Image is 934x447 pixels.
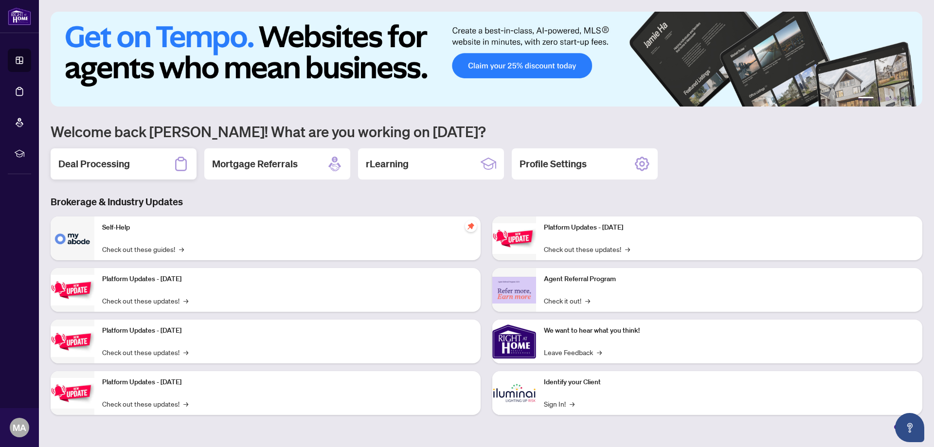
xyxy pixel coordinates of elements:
[102,377,473,388] p: Platform Updates - [DATE]
[102,244,184,254] a: Check out these guides!→
[102,325,473,336] p: Platform Updates - [DATE]
[102,398,188,409] a: Check out these updates!→
[183,347,188,358] span: →
[544,347,602,358] a: Leave Feedback→
[13,421,26,434] span: MA
[544,295,590,306] a: Check it out!→
[544,398,575,409] a: Sign In!→
[51,122,922,141] h1: Welcome back [PERSON_NAME]! What are you working on [DATE]?
[58,157,130,171] h2: Deal Processing
[878,97,881,101] button: 2
[51,195,922,209] h3: Brokerage & Industry Updates
[597,347,602,358] span: →
[544,222,915,233] p: Platform Updates - [DATE]
[51,216,94,260] img: Self-Help
[893,97,897,101] button: 4
[492,223,536,254] img: Platform Updates - June 23, 2025
[51,275,94,305] img: Platform Updates - September 16, 2025
[858,97,874,101] button: 1
[51,326,94,357] img: Platform Updates - July 21, 2025
[492,371,536,415] img: Identify your Client
[465,220,477,232] span: pushpin
[492,320,536,363] img: We want to hear what you think!
[570,398,575,409] span: →
[8,7,31,25] img: logo
[885,97,889,101] button: 3
[520,157,587,171] h2: Profile Settings
[544,274,915,285] p: Agent Referral Program
[51,378,94,409] img: Platform Updates - July 8, 2025
[544,377,915,388] p: Identify your Client
[909,97,913,101] button: 6
[102,295,188,306] a: Check out these updates!→
[102,274,473,285] p: Platform Updates - [DATE]
[51,12,922,107] img: Slide 0
[544,325,915,336] p: We want to hear what you think!
[183,398,188,409] span: →
[366,157,409,171] h2: rLearning
[625,244,630,254] span: →
[212,157,298,171] h2: Mortgage Referrals
[183,295,188,306] span: →
[102,347,188,358] a: Check out these updates!→
[895,413,924,442] button: Open asap
[901,97,905,101] button: 5
[179,244,184,254] span: →
[492,277,536,304] img: Agent Referral Program
[544,244,630,254] a: Check out these updates!→
[585,295,590,306] span: →
[102,222,473,233] p: Self-Help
